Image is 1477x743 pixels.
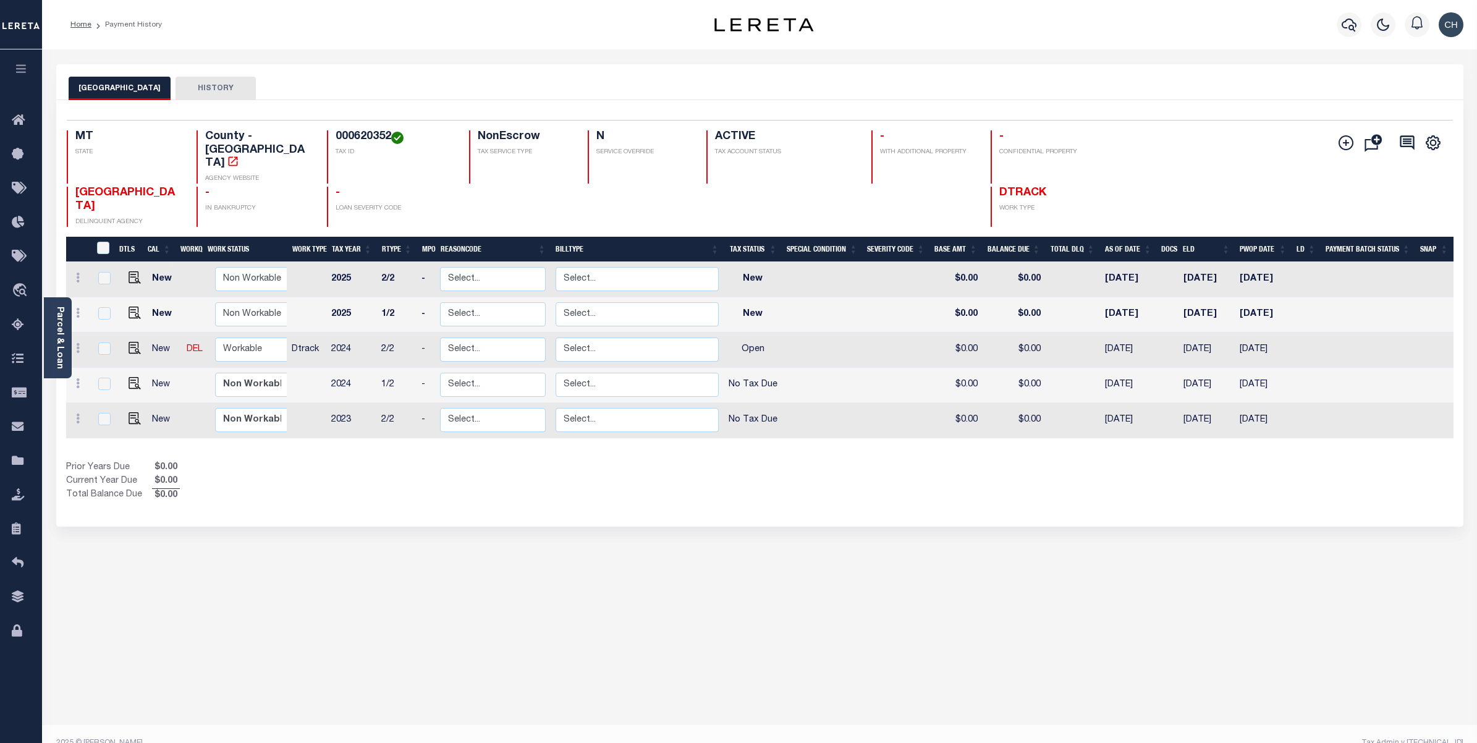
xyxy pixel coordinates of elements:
[417,237,436,262] th: MPO
[724,403,782,438] td: No Tax Due
[91,19,162,30] li: Payment History
[1100,368,1157,403] td: [DATE]
[1100,297,1157,333] td: [DATE]
[714,18,813,32] img: logo-dark.svg
[187,345,203,354] a: DEL
[1179,403,1235,438] td: [DATE]
[377,237,417,262] th: RType: activate to sort column ascending
[1235,368,1292,403] td: [DATE]
[1100,333,1157,368] td: [DATE]
[930,403,983,438] td: $0.00
[75,187,175,212] span: [GEOGRAPHIC_DATA]
[1235,297,1292,333] td: [DATE]
[417,403,435,438] td: -
[1179,297,1235,333] td: [DATE]
[930,262,983,297] td: $0.00
[983,403,1046,438] td: $0.00
[327,237,377,262] th: Tax Year: activate to sort column ascending
[1439,12,1463,37] img: svg+xml;base64,PHN2ZyB4bWxucz0iaHR0cDovL3d3dy53My5vcmcvMjAwMC9zdmciIHBvaW50ZXItZXZlbnRzPSJub25lIi...
[862,237,929,262] th: Severity Code: activate to sort column ascending
[205,174,312,184] p: AGENCY WEBSITE
[983,368,1046,403] td: $0.00
[1235,403,1292,438] td: [DATE]
[715,148,857,157] p: TAX ACCOUNT STATUS
[66,488,152,502] td: Total Balance Due
[724,333,782,368] td: Open
[12,283,32,299] i: travel_explore
[152,489,180,503] span: $0.00
[143,237,176,262] th: CAL: activate to sort column ascending
[596,130,692,144] h4: N
[376,262,417,297] td: 2/2
[326,403,376,438] td: 2023
[417,297,435,333] td: -
[1415,237,1453,262] th: SNAP: activate to sort column ascending
[66,237,90,262] th: &nbsp;&nbsp;&nbsp;&nbsp;&nbsp;&nbsp;&nbsp;&nbsp;&nbsp;&nbsp;
[983,297,1046,333] td: $0.00
[336,187,340,198] span: -
[1100,262,1157,297] td: [DATE]
[205,130,312,171] h4: County - [GEOGRAPHIC_DATA]
[75,130,182,144] h4: MT
[436,237,551,262] th: ReasonCode: activate to sort column ascending
[1179,262,1235,297] td: [DATE]
[1321,237,1415,262] th: Payment Batch Status: activate to sort column ascending
[551,237,724,262] th: BillType: activate to sort column ascending
[376,368,417,403] td: 1/2
[880,131,884,142] span: -
[147,368,182,403] td: New
[205,204,312,213] p: IN BANKRUPTCY
[326,262,376,297] td: 2025
[205,187,209,198] span: -
[1100,237,1157,262] th: As of Date: activate to sort column ascending
[930,333,983,368] td: $0.00
[1235,237,1292,262] th: PWOP Date: activate to sort column ascending
[376,403,417,438] td: 2/2
[66,461,152,475] td: Prior Years Due
[114,237,143,262] th: DTLS
[724,297,782,333] td: New
[75,218,182,227] p: DELINQUENT AGENCY
[929,237,982,262] th: Base Amt: activate to sort column ascending
[1156,237,1178,262] th: Docs
[66,475,152,488] td: Current Year Due
[203,237,287,262] th: Work Status
[724,368,782,403] td: No Tax Due
[55,307,64,369] a: Parcel & Loan
[376,297,417,333] td: 1/2
[69,77,171,100] button: [GEOGRAPHIC_DATA]
[287,237,327,262] th: Work Type
[152,475,180,488] span: $0.00
[147,403,182,438] td: New
[90,237,115,262] th: &nbsp;
[930,368,983,403] td: $0.00
[326,368,376,403] td: 2024
[1100,403,1157,438] td: [DATE]
[1235,333,1292,368] td: [DATE]
[376,333,417,368] td: 2/2
[336,204,454,213] p: LOAN SEVERITY CODE
[417,262,435,297] td: -
[715,130,857,144] h4: ACTIVE
[1292,237,1321,262] th: LD: activate to sort column ascending
[70,21,91,28] a: Home
[1046,237,1100,262] th: Total DLQ: activate to sort column ascending
[176,237,203,262] th: WorkQ
[999,187,1046,198] span: DTRACK
[147,333,182,368] td: New
[999,148,1106,157] p: CONFIDENTIAL PROPERTY
[147,297,182,333] td: New
[930,297,983,333] td: $0.00
[478,130,573,144] h4: NonEscrow
[724,237,782,262] th: Tax Status: activate to sort column ascending
[326,297,376,333] td: 2025
[1178,237,1235,262] th: ELD: activate to sort column ascending
[287,333,326,368] td: Dtrack
[478,148,573,157] p: TAX SERVICE TYPE
[1235,262,1292,297] td: [DATE]
[983,237,1046,262] th: Balance Due: activate to sort column ascending
[336,148,454,157] p: TAX ID
[999,204,1106,213] p: WORK TYPE
[152,461,180,475] span: $0.00
[1179,333,1235,368] td: [DATE]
